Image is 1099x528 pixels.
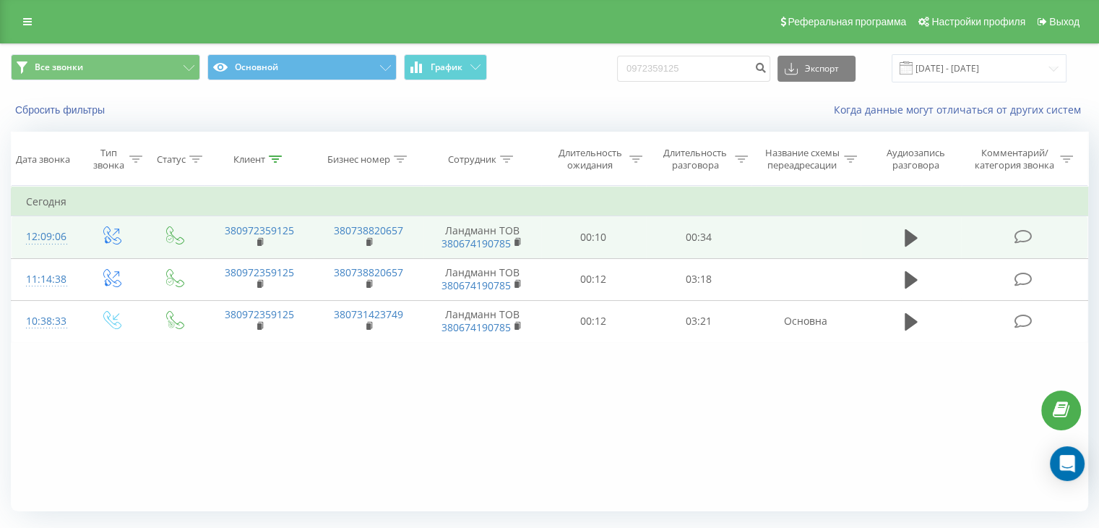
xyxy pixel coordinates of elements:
[972,147,1056,171] div: Комментарий/категория звонка
[11,103,112,116] button: Сбросить фильтры
[233,153,265,166] div: Клиент
[834,103,1088,116] a: Когда данные могут отличаться от других систем
[327,153,390,166] div: Бизнес номер
[225,265,294,279] a: 380972359125
[404,54,487,80] button: График
[659,147,731,171] div: Длительность разговора
[541,300,646,342] td: 00:12
[541,258,646,300] td: 00:12
[646,300,751,342] td: 03:21
[91,147,125,171] div: Тип звонка
[554,147,626,171] div: Длительность ожидания
[441,320,511,334] a: 380674190785
[1050,446,1085,481] div: Open Intercom Messenger
[617,56,770,82] input: Поиск по номеру
[751,300,860,342] td: Основна
[646,258,751,300] td: 03:18
[26,307,64,336] div: 10:38:33
[441,278,511,292] a: 380674190785
[541,216,646,258] td: 00:10
[1049,16,1079,27] span: Выход
[16,153,70,166] div: Дата звонка
[874,147,958,171] div: Аудиозапись разговора
[207,54,397,80] button: Основной
[646,216,751,258] td: 00:34
[931,16,1025,27] span: Настройки профиля
[26,265,64,294] div: 11:14:38
[431,62,462,72] span: График
[334,307,403,321] a: 380731423749
[777,56,856,82] button: Экспорт
[423,216,541,258] td: Ландманн ТОВ
[423,300,541,342] td: Ландманн ТОВ
[423,258,541,300] td: Ландманн ТОВ
[12,187,1088,216] td: Сегодня
[334,223,403,237] a: 380738820657
[448,153,496,166] div: Сотрудник
[35,61,83,73] span: Все звонки
[157,153,186,166] div: Статус
[225,223,294,237] a: 380972359125
[225,307,294,321] a: 380972359125
[26,223,64,251] div: 12:09:06
[764,147,840,171] div: Название схемы переадресации
[334,265,403,279] a: 380738820657
[441,237,511,250] a: 380674190785
[11,54,200,80] button: Все звонки
[788,16,906,27] span: Реферальная программа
